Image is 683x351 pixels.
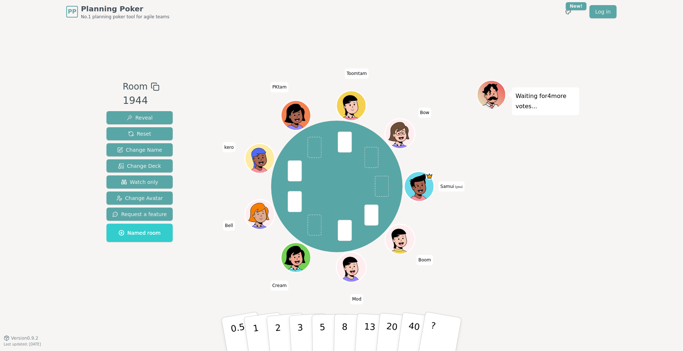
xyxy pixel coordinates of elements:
span: Click to change your name [438,181,464,192]
span: Click to change your name [417,255,433,265]
button: Version0.9.2 [4,335,38,341]
button: Reset [107,127,173,140]
span: (you) [454,185,463,189]
a: PPPlanning PokerNo.1 planning poker tool for agile teams [66,4,169,20]
button: Watch only [107,175,173,189]
span: Version 0.9.2 [11,335,38,341]
span: Reset [128,130,151,137]
span: Last updated: [DATE] [4,342,41,346]
span: Click to change your name [418,107,431,118]
span: Click to change your name [270,280,288,291]
button: Click to change your avatar [405,173,433,200]
span: Change Name [117,146,162,154]
span: Named room [119,229,161,237]
button: Change Name [107,143,173,156]
div: 1944 [123,93,159,108]
button: Request a feature [107,208,173,221]
button: Change Avatar [107,192,173,205]
span: Click to change your name [223,142,236,152]
span: Click to change your name [223,220,235,231]
button: New! [562,5,575,18]
span: Click to change your name [350,294,363,305]
span: Change Avatar [116,195,163,202]
span: Room [123,80,148,93]
span: Change Deck [118,162,161,170]
a: Log in [590,5,617,18]
p: Waiting for 4 more votes... [516,91,576,112]
span: Reveal [127,114,153,121]
span: No.1 planning poker tool for agile teams [81,14,169,20]
button: Named room [107,224,173,242]
span: Click to change your name [345,68,369,79]
span: Watch only [121,178,158,186]
span: PP [68,7,76,16]
span: Click to change your name [270,82,288,92]
button: Reveal [107,111,173,124]
span: Planning Poker [81,4,169,14]
span: Samui is the host [426,173,433,180]
div: New! [566,2,587,10]
span: Request a feature [112,211,167,218]
button: Change Deck [107,159,173,173]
